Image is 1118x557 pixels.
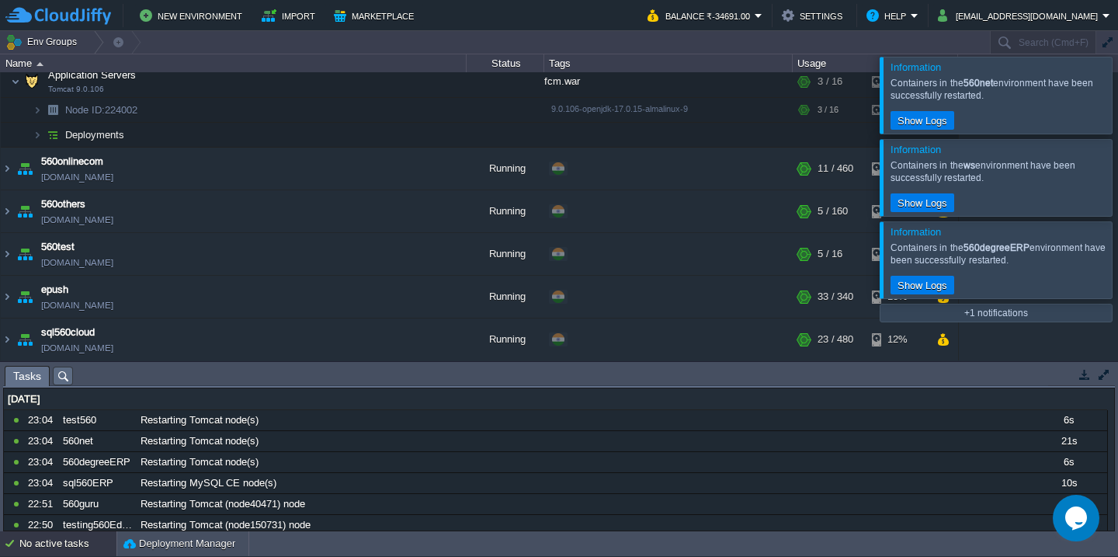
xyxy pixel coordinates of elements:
[41,200,85,215] a: 560others
[19,531,116,556] div: No active tasks
[1,279,13,321] img: AMDAwAAAACH5BAEAAAAALAAAAAABAAEAAAICRAEAOw==
[818,279,853,321] div: 33 / 340
[963,242,1029,253] b: 560degreeERP
[467,236,544,278] div: Running
[41,157,103,172] a: 560onlinecom
[262,6,320,25] button: Import
[41,343,113,359] span: [DOMAIN_NAME]
[28,494,57,514] div: 22:51
[872,236,922,278] div: 3%
[334,6,418,25] button: Marketplace
[818,69,842,100] div: 3 / 16
[1,193,13,235] img: AMDAwAAAACH5BAEAAAAALAAAAAABAAEAAAICRAEAOw==
[141,434,259,448] span: Restarting Tomcat node(s)
[14,236,36,278] img: AMDAwAAAACH5BAEAAAAALAAAAAABAAEAAAICRAEAOw==
[41,285,68,301] a: epush
[893,113,952,127] button: Show Logs
[467,322,544,364] div: Running
[782,6,847,25] button: Settings
[1030,515,1106,535] div: 7s
[33,101,42,125] img: AMDAwAAAACH5BAEAAAAALAAAAAABAAEAAAICRAEAOw==
[818,101,838,125] div: 3 / 16
[5,31,82,53] button: Env Groups
[36,62,43,66] img: AMDAwAAAACH5BAEAAAAALAAAAAABAAEAAAICRAEAOw==
[41,301,113,316] a: [DOMAIN_NAME]
[64,106,140,120] span: 224002
[1,236,13,278] img: AMDAwAAAACH5BAEAAAAALAAAAAABAAEAAAICRAEAOw==
[545,54,792,72] div: Tags
[59,515,135,535] div: testing560EduBee
[48,88,104,97] span: Tomcat 9.0.106
[1030,410,1106,430] div: 6s
[13,367,41,386] span: Tasks
[14,193,36,235] img: AMDAwAAAACH5BAEAAAAALAAAAAABAAEAAAICRAEAOw==
[963,78,993,89] b: 560net
[5,6,111,26] img: CloudJiffy
[41,328,95,343] a: sql560cloud
[818,322,853,364] div: 23 / 480
[28,473,57,493] div: 23:04
[938,6,1102,25] button: [EMAIL_ADDRESS][DOMAIN_NAME]
[866,6,911,25] button: Help
[123,536,235,552] button: Deployment Manager
[11,69,20,100] img: AMDAwAAAACH5BAEAAAAALAAAAAABAAEAAAICRAEAOw==
[1030,452,1106,472] div: 6s
[793,54,957,72] div: Usage
[872,279,922,321] div: 18%
[818,151,853,193] div: 11 / 460
[467,193,544,235] div: Running
[467,279,544,321] div: Running
[42,101,64,125] img: AMDAwAAAACH5BAEAAAAALAAAAAABAAEAAAICRAEAOw==
[141,455,259,469] span: Restarting Tomcat node(s)
[33,126,42,150] img: AMDAwAAAACH5BAEAAAAALAAAAAABAAEAAAICRAEAOw==
[872,69,922,100] div: 4%
[47,72,138,84] a: Application ServersTomcat 9.0.106
[648,6,755,25] button: Balance ₹-34691.00
[893,196,952,210] button: Show Logs
[41,258,113,273] a: [DOMAIN_NAME]
[65,107,105,119] span: Node ID:
[891,226,941,238] span: Information
[14,322,36,364] img: AMDAwAAAACH5BAEAAAAALAAAAAABAAEAAAICRAEAOw==
[1030,473,1106,493] div: 10s
[872,151,922,193] div: 1%
[467,151,544,193] div: Running
[41,215,113,231] a: [DOMAIN_NAME]
[140,6,247,25] button: New Environment
[141,413,259,427] span: Restarting Tomcat node(s)
[872,322,922,364] div: 12%
[59,431,135,451] div: 560net
[891,61,941,73] span: Information
[14,279,36,321] img: AMDAwAAAACH5BAEAAAAALAAAAAABAAEAAAICRAEAOw==
[872,193,922,235] div: 1%
[41,172,113,188] a: [DOMAIN_NAME]
[41,242,75,258] a: 560test
[1030,431,1106,451] div: 21s
[28,431,57,451] div: 23:04
[64,131,127,144] a: Deployments
[467,54,543,72] div: Status
[28,410,57,430] div: 23:04
[544,69,793,100] div: fcm.war
[47,71,138,85] span: Application Servers
[818,236,842,278] div: 5 / 16
[1,322,13,364] img: AMDAwAAAACH5BAEAAAAALAAAAAABAAEAAAICRAEAOw==
[42,126,64,150] img: AMDAwAAAACH5BAEAAAAALAAAAAABAAEAAAICRAEAOw==
[59,410,135,430] div: test560
[818,193,848,235] div: 5 / 160
[21,69,43,100] img: AMDAwAAAACH5BAEAAAAALAAAAAABAAEAAAICRAEAOw==
[4,389,1107,409] div: [DATE]
[891,242,1108,266] div: Containers in the environment have been successfully restarted.
[141,497,305,511] span: Restarting Tomcat (node40471) node
[64,106,140,120] a: Node ID:224002
[2,54,466,72] div: Name
[1053,495,1102,541] iframe: chat widget
[14,151,36,193] img: AMDAwAAAACH5BAEAAAAALAAAAAABAAEAAAICRAEAOw==
[28,452,57,472] div: 23:04
[893,278,952,292] button: Show Logs
[1,151,13,193] img: AMDAwAAAACH5BAEAAAAALAAAAAABAAEAAAICRAEAOw==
